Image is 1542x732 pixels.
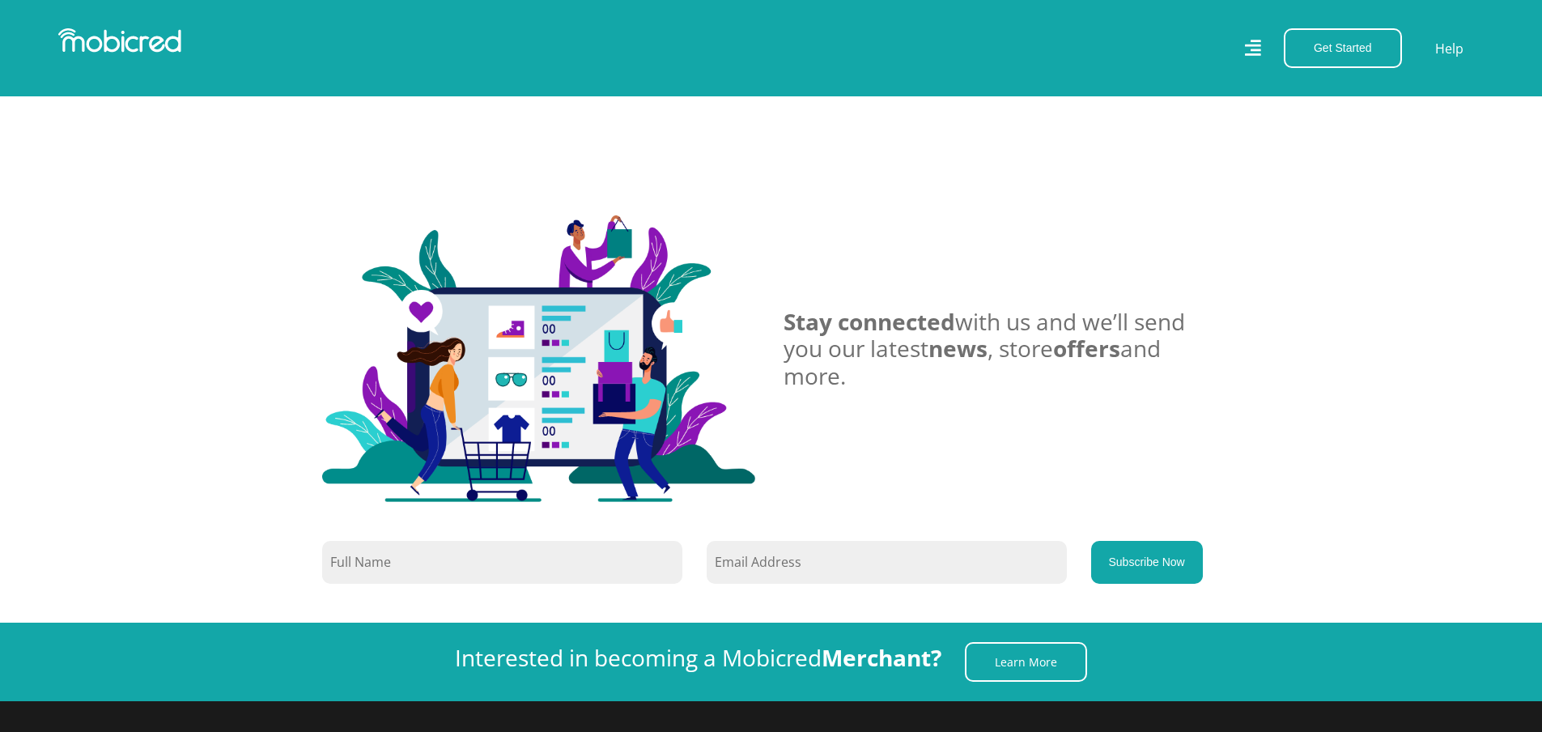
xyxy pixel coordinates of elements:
a: Help [1434,38,1464,59]
h3: Interested in becoming a Mobicred [455,645,941,672]
strong: Merchant? [822,642,941,673]
span: offers [1053,333,1120,364]
button: Get Started [1284,28,1402,68]
a: Learn More [965,642,1087,682]
span: news [928,333,988,364]
span: Stay connected [784,306,955,337]
button: Subscribe Now [1091,541,1203,584]
input: Full Name [322,541,682,584]
h3: with us and we’ll send you our latest , store and more. [784,309,1221,390]
input: Email Address [707,541,1067,584]
img: Mobicred [58,28,181,53]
